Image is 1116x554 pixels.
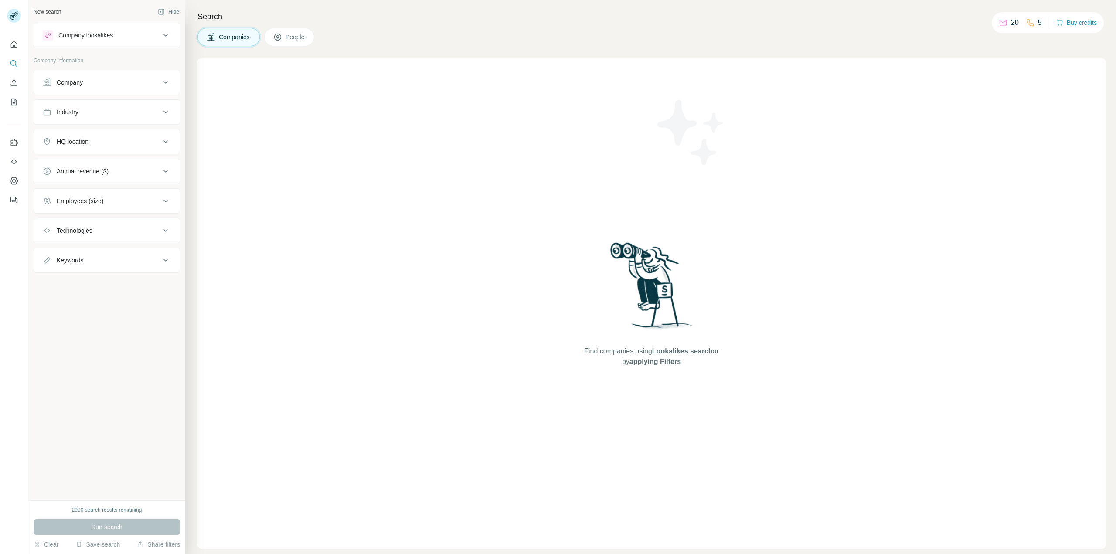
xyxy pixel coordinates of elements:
[7,94,21,110] button: My lists
[34,102,180,122] button: Industry
[34,72,180,93] button: Company
[57,108,78,116] div: Industry
[652,93,730,172] img: Surfe Illustration - Stars
[7,56,21,71] button: Search
[219,33,251,41] span: Companies
[1011,17,1019,28] p: 20
[197,10,1106,23] h4: Search
[34,540,58,549] button: Clear
[7,37,21,52] button: Quick start
[137,540,180,549] button: Share filters
[1038,17,1042,28] p: 5
[7,135,21,150] button: Use Surfe on LinkedIn
[34,25,180,46] button: Company lookalikes
[7,154,21,170] button: Use Surfe API
[606,240,697,337] img: Surfe Illustration - Woman searching with binoculars
[652,347,713,355] span: Lookalikes search
[7,75,21,91] button: Enrich CSV
[57,256,83,265] div: Keywords
[7,173,21,189] button: Dashboard
[34,220,180,241] button: Technologies
[34,8,61,16] div: New search
[629,358,681,365] span: applying Filters
[7,192,21,208] button: Feedback
[34,57,180,65] p: Company information
[286,33,306,41] span: People
[57,78,83,87] div: Company
[34,131,180,152] button: HQ location
[1056,17,1097,29] button: Buy credits
[57,167,109,176] div: Annual revenue ($)
[57,197,103,205] div: Employees (size)
[34,161,180,182] button: Annual revenue ($)
[34,190,180,211] button: Employees (size)
[57,137,88,146] div: HQ location
[75,540,120,549] button: Save search
[34,250,180,271] button: Keywords
[72,506,142,514] div: 2000 search results remaining
[582,346,721,367] span: Find companies using or by
[57,226,92,235] div: Technologies
[58,31,113,40] div: Company lookalikes
[152,5,185,18] button: Hide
